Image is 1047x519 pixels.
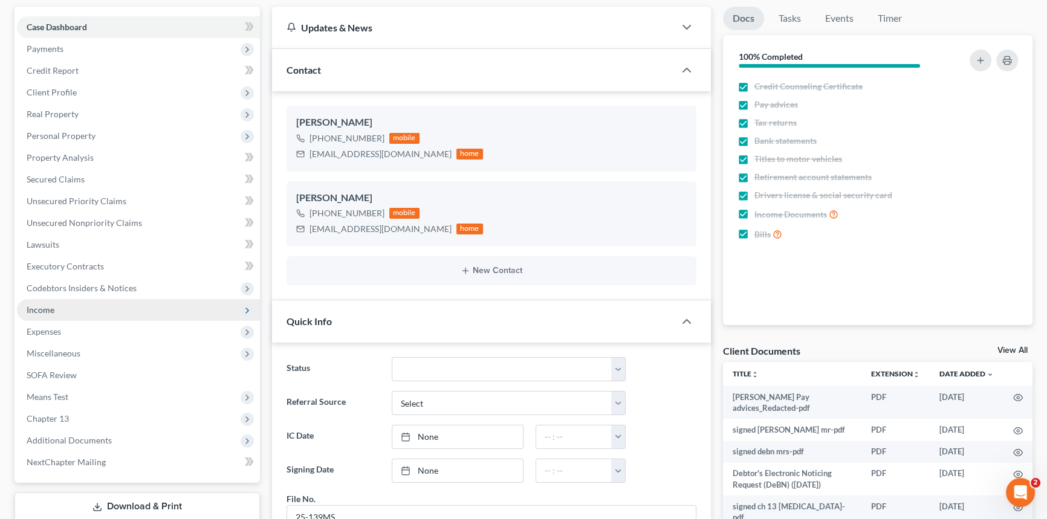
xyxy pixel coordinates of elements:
input: -- : -- [536,425,612,448]
a: Case Dashboard [17,16,260,38]
input: -- : -- [536,459,612,482]
span: Client Profile [27,87,77,97]
td: signed [PERSON_NAME] mr-pdf [723,419,862,440]
span: Bills [754,228,771,240]
div: [PHONE_NUMBER] [310,132,384,144]
td: [DATE] [930,386,1003,419]
span: Personal Property [27,131,96,141]
span: Quick Info [287,315,332,327]
span: Income [27,305,54,315]
td: PDF [861,386,930,419]
td: signed debn mrs-pdf [723,441,862,463]
div: [PHONE_NUMBER] [310,207,384,219]
a: Unsecured Nonpriority Claims [17,212,260,234]
a: None [392,425,522,448]
span: Pay advices [754,98,798,111]
span: Secured Claims [27,174,85,184]
span: Titles to motor vehicles [754,153,842,165]
div: [EMAIL_ADDRESS][DOMAIN_NAME] [310,223,452,235]
i: expand_more [987,371,994,378]
a: Credit Report [17,60,260,82]
iframe: Intercom live chat [1006,478,1035,507]
div: [PERSON_NAME] [296,191,687,205]
span: Unsecured Priority Claims [27,196,126,206]
div: [PERSON_NAME] [296,115,687,130]
span: Executory Contracts [27,261,104,271]
label: Status [280,357,386,381]
div: home [456,149,483,160]
a: Secured Claims [17,169,260,190]
span: NextChapter Mailing [27,457,106,467]
a: Property Analysis [17,147,260,169]
label: IC Date [280,425,386,449]
a: Tasks [769,7,811,30]
button: New Contact [296,266,687,276]
a: Date Added expand_more [939,369,994,378]
span: Drivers license & social security card [754,189,892,201]
div: mobile [389,208,420,219]
td: [DATE] [930,419,1003,440]
div: home [456,224,483,234]
a: Unsecured Priority Claims [17,190,260,212]
td: PDF [861,419,930,440]
strong: 100% Completed [739,51,803,62]
a: Titleunfold_more [733,369,759,378]
td: PDF [861,463,930,496]
i: unfold_more [913,371,920,378]
a: Docs [723,7,764,30]
a: Extensionunfold_more [871,369,920,378]
span: Income Documents [754,208,827,221]
div: File No. [287,492,316,505]
span: Property Analysis [27,152,94,163]
a: None [392,459,522,482]
span: Credit Report [27,65,79,76]
td: [DATE] [930,463,1003,496]
span: Means Test [27,392,68,402]
span: Contact [287,64,321,76]
a: Events [815,7,863,30]
span: Tax returns [754,117,797,129]
span: Retirement account statements [754,171,872,183]
span: Additional Documents [27,435,112,445]
span: Unsecured Nonpriority Claims [27,218,142,228]
a: NextChapter Mailing [17,451,260,473]
div: [EMAIL_ADDRESS][DOMAIN_NAME] [310,148,452,160]
span: Codebtors Insiders & Notices [27,283,137,293]
span: Payments [27,44,63,54]
a: SOFA Review [17,364,260,386]
div: Client Documents [723,344,800,357]
span: Credit Counseling Certificate [754,80,863,92]
span: Bank statements [754,135,817,147]
a: Lawsuits [17,234,260,256]
span: Lawsuits [27,239,59,250]
label: Referral Source [280,391,386,415]
span: Chapter 13 [27,413,69,424]
td: PDF [861,441,930,463]
td: Debtor's Electronic Noticing Request (DeBN) ([DATE]) [723,463,862,496]
i: unfold_more [751,371,759,378]
span: Miscellaneous [27,348,80,358]
span: Expenses [27,326,61,337]
td: [DATE] [930,441,1003,463]
div: mobile [389,133,420,144]
div: Updates & News [287,21,660,34]
span: Real Property [27,109,79,119]
a: Executory Contracts [17,256,260,277]
span: 2 [1031,478,1040,488]
span: SOFA Review [27,370,77,380]
a: Timer [868,7,912,30]
td: [PERSON_NAME] Pay advices_Redacted-pdf [723,386,862,419]
span: Case Dashboard [27,22,87,32]
a: View All [997,346,1028,355]
label: Signing Date [280,459,386,483]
